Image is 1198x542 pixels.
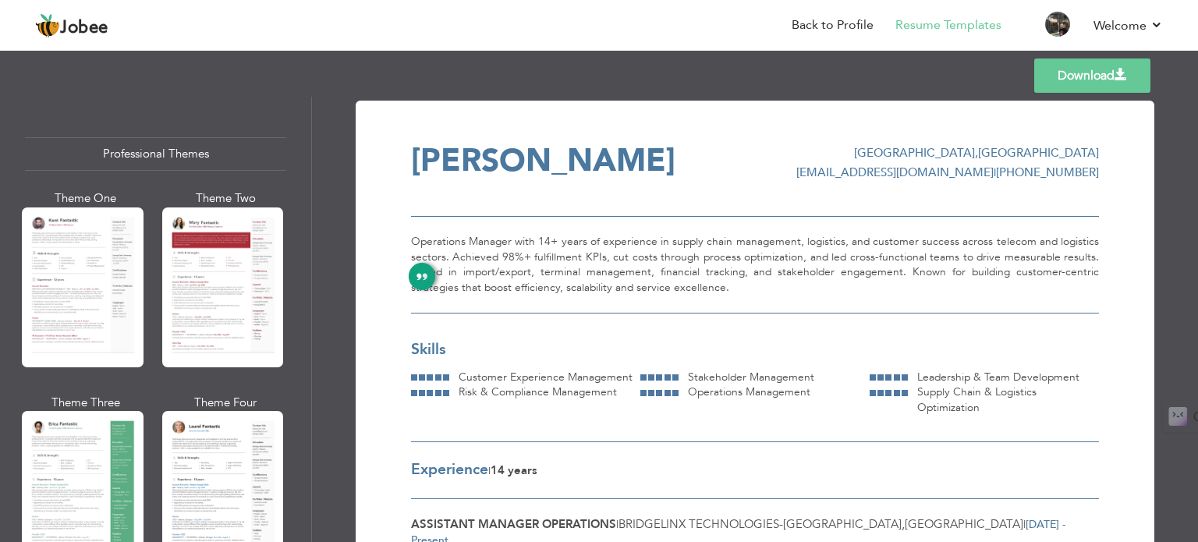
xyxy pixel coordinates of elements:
[25,137,286,171] div: Professional Themes
[411,139,675,182] span: [PERSON_NAME]
[895,16,1001,34] a: Resume Templates
[975,145,978,161] span: ,
[491,462,537,478] span: 14 Years
[917,370,1079,384] span: Leadership & Team Development
[459,370,633,384] span: Customer Experience Management
[411,216,1099,314] div: Operations Manager with 14+ years of experience in supply chain management, logistics, and custom...
[905,516,1023,532] span: [GEOGRAPHIC_DATA]
[411,459,488,480] span: Experience
[411,339,1099,360] div: Skills
[25,190,147,207] div: Theme One
[688,384,810,399] span: Operations Management
[165,395,287,411] div: Theme Four
[35,13,60,38] img: jobee.io
[1023,516,1026,532] span: |
[796,165,994,180] span: [EMAIL_ADDRESS][DOMAIN_NAME]
[994,165,996,180] span: |
[1093,16,1163,35] a: Welcome
[25,395,147,411] div: Theme Three
[165,190,287,207] div: Theme Two
[1034,58,1150,93] a: Download
[779,516,783,532] span: -
[854,145,1099,161] span: [GEOGRAPHIC_DATA] [GEOGRAPHIC_DATA]
[411,516,616,532] span: Assistant Manager Operations
[792,16,874,34] a: Back to Profile
[902,516,905,532] span: ,
[616,516,618,532] span: |
[917,384,1037,415] span: Supply Chain & Logistics Optimization
[35,13,108,38] a: Jobee
[488,463,491,478] span: |
[60,19,108,37] span: Jobee
[1045,12,1070,37] img: Profile Img
[783,516,902,532] span: [GEOGRAPHIC_DATA]
[618,516,779,532] span: BridgeLinx Technologies
[688,370,814,384] span: Stakeholder Management
[996,165,1099,180] span: [PHONE_NUMBER]
[459,384,617,399] span: Risk & Compliance Management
